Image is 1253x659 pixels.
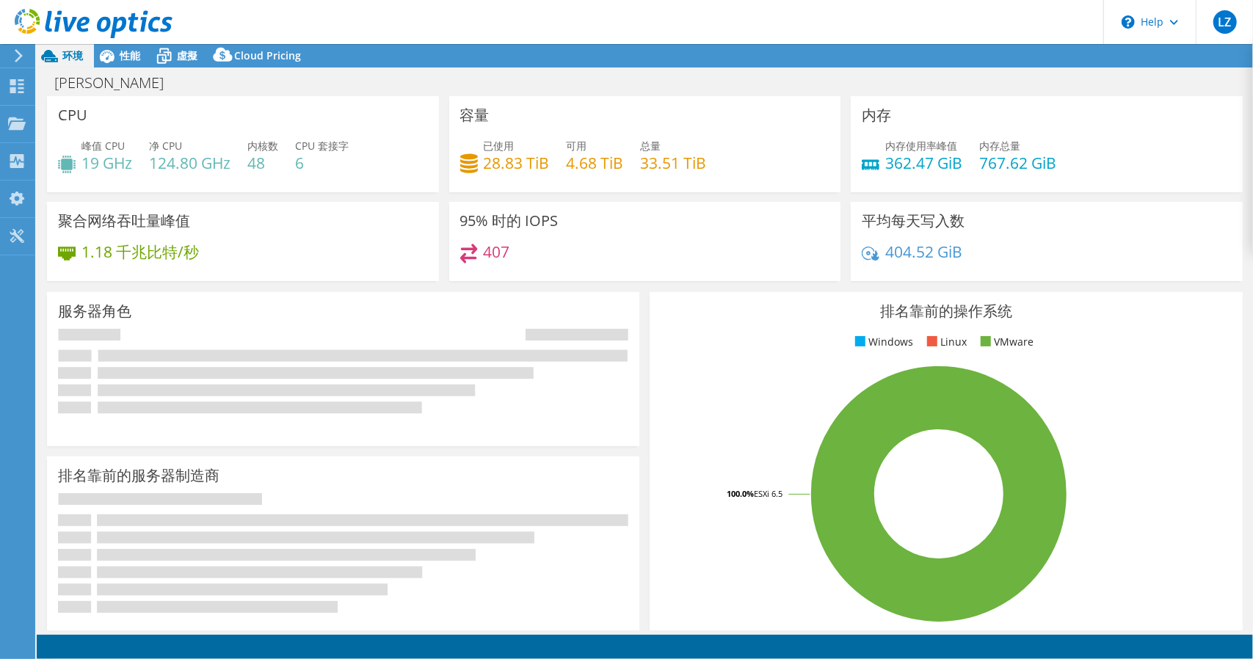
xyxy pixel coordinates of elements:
h4: 124.80 GHz [149,155,230,171]
h3: 平均每天写入数 [862,213,965,229]
h3: 95% 时的 IOPS [460,213,559,229]
h3: 服务器角色 [58,303,131,319]
h4: 362.47 GiB [885,155,962,171]
h4: 4.68 TiB [567,155,624,171]
span: LZ [1213,10,1237,34]
li: VMware [977,334,1034,350]
tspan: 100.0% [727,488,754,499]
h4: 48 [247,155,278,171]
li: Windows [851,334,914,350]
span: 净 CPU [149,139,182,153]
span: 已使用 [484,139,515,153]
span: 环境 [62,48,83,62]
span: 内存使用率峰值 [885,139,957,153]
span: 峰值 CPU [81,139,125,153]
li: Linux [923,334,967,350]
h3: 聚合网络吞吐量峰值 [58,213,190,229]
span: 可用 [567,139,587,153]
h3: 内存 [862,107,891,123]
h4: 33.51 TiB [641,155,707,171]
h4: 6 [295,155,349,171]
h3: 容量 [460,107,490,123]
h3: CPU [58,107,87,123]
span: 内核数 [247,139,278,153]
h4: 28.83 TiB [484,155,550,171]
svg: \n [1122,15,1135,29]
tspan: ESXi 6.5 [754,488,782,499]
h3: 排名靠前的服务器制造商 [58,467,219,484]
h4: 407 [484,244,510,260]
span: Cloud Pricing [234,48,301,62]
h4: 1.18 千兆比特/秒 [81,244,199,260]
h4: 767.62 GiB [979,155,1056,171]
h3: 排名靠前的操作系统 [661,303,1231,319]
span: 虛擬 [177,48,197,62]
span: 总量 [641,139,661,153]
h4: 404.52 GiB [885,244,962,260]
h1: [PERSON_NAME] [48,75,186,91]
h4: 19 GHz [81,155,132,171]
span: 内存总量 [979,139,1020,153]
span: 性能 [120,48,140,62]
span: CPU 套接字 [295,139,349,153]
